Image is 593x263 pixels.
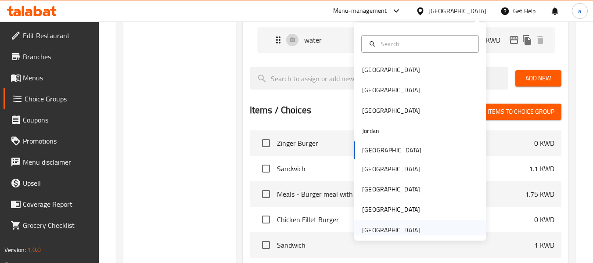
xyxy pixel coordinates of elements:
span: Upsell [23,178,92,188]
span: Menus [23,72,92,83]
p: 1.1 KWD [529,163,554,174]
div: [GEOGRAPHIC_DATA] [362,184,420,194]
span: Grocery Checklist [23,220,92,231]
div: [GEOGRAPHIC_DATA] [362,205,420,214]
p: 0 KWD [480,35,507,45]
span: Chicken Fillet Burger [277,214,534,225]
span: a [578,6,581,16]
span: Meals - Burger meal with Pepsi & French fries [277,189,525,199]
p: 0 KWD [534,138,554,148]
p: 1 KWD [534,240,554,250]
button: delete [534,33,547,47]
span: Select choice [257,159,275,178]
li: Expand [250,23,561,57]
span: Edit Restaurant [23,30,92,41]
span: Add New [522,73,554,84]
span: Select choice [257,210,275,229]
a: Grocery Checklist [4,215,99,236]
a: Branches [4,46,99,67]
span: Zinger Burger [277,138,534,148]
span: Sandwich [277,163,529,174]
a: Menu disclaimer [4,151,99,173]
span: 1.0.0 [27,244,41,256]
input: Search [377,39,473,49]
p: 1.75 KWD [525,189,554,199]
span: Select choice [257,134,275,152]
span: Branches [23,51,92,62]
span: Menu disclaimer [23,157,92,167]
span: Select choice [257,236,275,254]
a: Edit Restaurant [4,25,99,46]
button: duplicate [521,33,534,47]
div: Jordan [362,126,379,136]
div: [GEOGRAPHIC_DATA] [362,106,420,115]
span: Version: [4,244,26,256]
p: 0 KWD [534,214,554,225]
div: Expand [257,27,554,53]
div: Menu-management [333,6,387,16]
p: water [304,35,371,45]
span: Add (0) items to choice group [467,106,554,117]
span: Choice Groups [25,94,92,104]
a: Coupons [4,109,99,130]
h2: Items / Choices [250,104,311,117]
span: Coverage Report [23,199,92,209]
a: Coverage Report [4,194,99,215]
span: Coupons [23,115,92,125]
input: search [250,67,508,90]
button: edit [507,33,521,47]
button: Add New [515,70,561,86]
a: Promotions [4,130,99,151]
span: Promotions [23,136,92,146]
a: Upsell [4,173,99,194]
a: Menus [4,67,99,88]
span: Select choice [257,185,275,203]
div: [GEOGRAPHIC_DATA] [362,225,420,235]
button: Add (0) items to choice group [460,104,561,120]
div: [GEOGRAPHIC_DATA] [362,65,420,75]
div: [GEOGRAPHIC_DATA] [362,85,420,95]
div: [GEOGRAPHIC_DATA] [428,6,486,16]
div: [GEOGRAPHIC_DATA] [362,164,420,174]
a: Choice Groups [4,88,99,109]
span: Sandwich [277,240,534,250]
